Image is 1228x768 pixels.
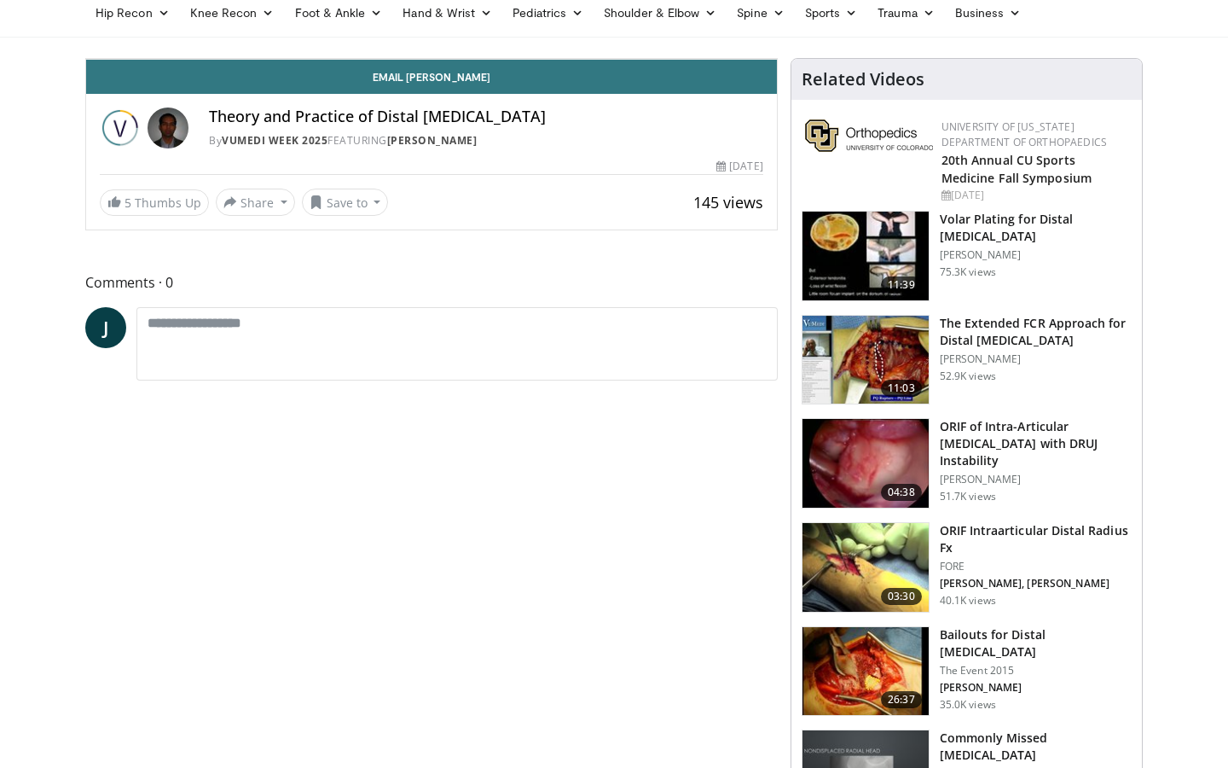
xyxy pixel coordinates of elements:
[209,108,763,126] h4: Theory and Practice of Distal [MEDICAL_DATA]
[802,627,929,716] img: 01482765-6846-4a6d-ad01-5b634001122a.150x105_q85_crop-smart_upscale.jpg
[802,212,929,300] img: Vumedi-_volar_plating_100006814_3.jpg.150x105_q85_crop-smart_upscale.jpg
[881,691,922,708] span: 26:37
[940,594,996,608] p: 40.1K views
[802,523,929,612] img: 212608_0000_1.png.150x105_q85_crop-smart_upscale.jpg
[940,473,1132,486] p: [PERSON_NAME]
[881,588,922,605] span: 03:30
[85,307,126,348] a: J
[940,369,996,383] p: 52.9K views
[940,315,1132,349] h3: The Extended FCR Approach for Distal [MEDICAL_DATA]
[125,195,131,211] span: 5
[940,577,1132,591] p: [PERSON_NAME], [PERSON_NAME]
[941,119,1107,149] a: University of [US_STATE] Department of Orthopaedics
[940,681,1132,695] p: [PERSON_NAME]
[940,698,996,712] p: 35.0K views
[941,188,1128,203] div: [DATE]
[85,271,778,294] span: Comments 0
[940,248,1132,262] p: [PERSON_NAME]
[802,316,929,404] img: 275697_0002_1.png.150x105_q85_crop-smart_upscale.jpg
[940,626,1132,660] h3: Bailouts for Distal [MEDICAL_DATA]
[940,522,1132,556] h3: ORIF Intraarticular Distal Radius Fx
[940,352,1132,366] p: [PERSON_NAME]
[940,490,996,503] p: 51.7K views
[881,484,922,501] span: 04:38
[100,189,209,216] a: 5 Thumbs Up
[716,159,762,174] div: [DATE]
[941,152,1092,186] a: 20th Annual CU Sports Medicine Fall Symposium
[693,192,763,212] span: 145 views
[802,522,1132,613] a: 03:30 ORIF Intraarticular Distal Radius Fx FORE [PERSON_NAME], [PERSON_NAME] 40.1K views
[216,189,295,216] button: Share
[881,276,922,294] span: 11:39
[881,380,922,397] span: 11:03
[148,108,188,148] img: Avatar
[802,315,1132,405] a: 11:03 The Extended FCR Approach for Distal [MEDICAL_DATA] [PERSON_NAME] 52.9K views
[940,418,1132,469] h3: ORIF of Intra-Articular [MEDICAL_DATA] with DRUJ Instability
[387,133,478,148] a: [PERSON_NAME]
[802,418,1132,509] a: 04:38 ORIF of Intra-Articular [MEDICAL_DATA] with DRUJ Instability [PERSON_NAME] 51.7K views
[802,626,1132,717] a: 26:37 Bailouts for Distal [MEDICAL_DATA] The Event 2015 [PERSON_NAME] 35.0K views
[209,133,763,148] div: By FEATURING
[940,211,1132,245] h3: Volar Plating for Distal [MEDICAL_DATA]
[940,664,1132,678] p: The Event 2015
[940,560,1132,573] p: FORE
[222,133,327,148] a: Vumedi Week 2025
[805,119,933,152] img: 355603a8-37da-49b6-856f-e00d7e9307d3.png.150x105_q85_autocrop_double_scale_upscale_version-0.2.png
[86,60,777,94] a: Email [PERSON_NAME]
[302,189,389,216] button: Save to
[802,69,924,90] h4: Related Videos
[100,108,141,148] img: Vumedi Week 2025
[802,211,1132,301] a: 11:39 Volar Plating for Distal [MEDICAL_DATA] [PERSON_NAME] 75.3K views
[940,265,996,279] p: 75.3K views
[86,59,777,60] video-js: Video Player
[802,419,929,508] img: f205fea7-5dbf-4452-aea8-dd2b960063ad.150x105_q85_crop-smart_upscale.jpg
